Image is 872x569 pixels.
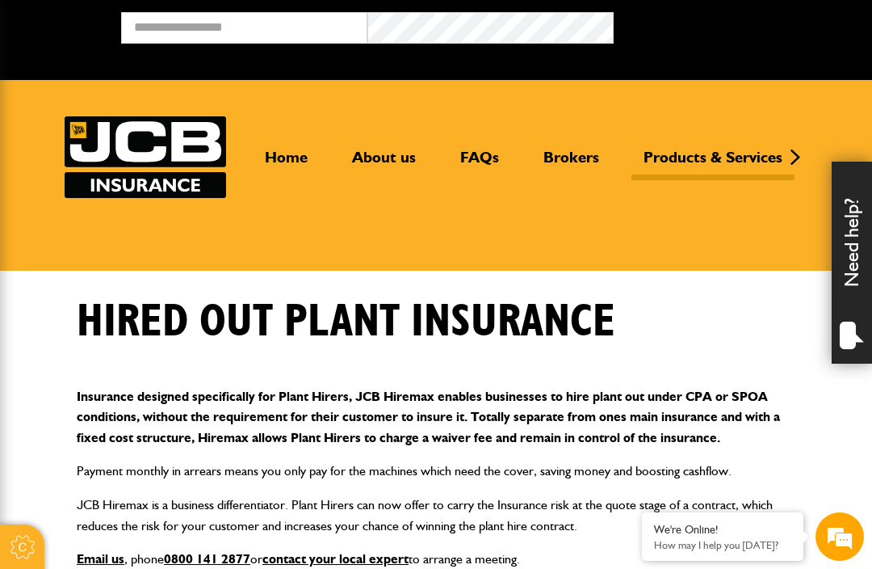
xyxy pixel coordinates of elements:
[631,148,794,180] a: Products & Services
[77,295,615,349] h1: Hired out plant insurance
[262,551,409,567] a: contact your local expert
[253,148,320,180] a: Home
[65,116,226,198] img: JCB Insurance Services logo
[832,162,872,364] div: Need help?
[77,495,795,536] p: JCB Hiremax is a business differentiator. Plant Hirers can now offer to carry the Insurance risk ...
[77,461,795,482] p: Payment monthly in arrears means you only pay for the machines which need the cover, saving money...
[77,386,795,449] p: Insurance designed specifically for Plant Hirers, JCB Hiremax enables businesses to hire plant ou...
[654,539,791,551] p: How may I help you today?
[65,116,226,198] a: JCB Insurance Services
[77,551,124,567] a: Email us
[614,12,860,37] button: Broker Login
[531,148,611,180] a: Brokers
[164,551,250,567] a: 0800 141 2877
[340,148,428,180] a: About us
[654,523,791,537] div: We're Online!
[448,148,511,180] a: FAQs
